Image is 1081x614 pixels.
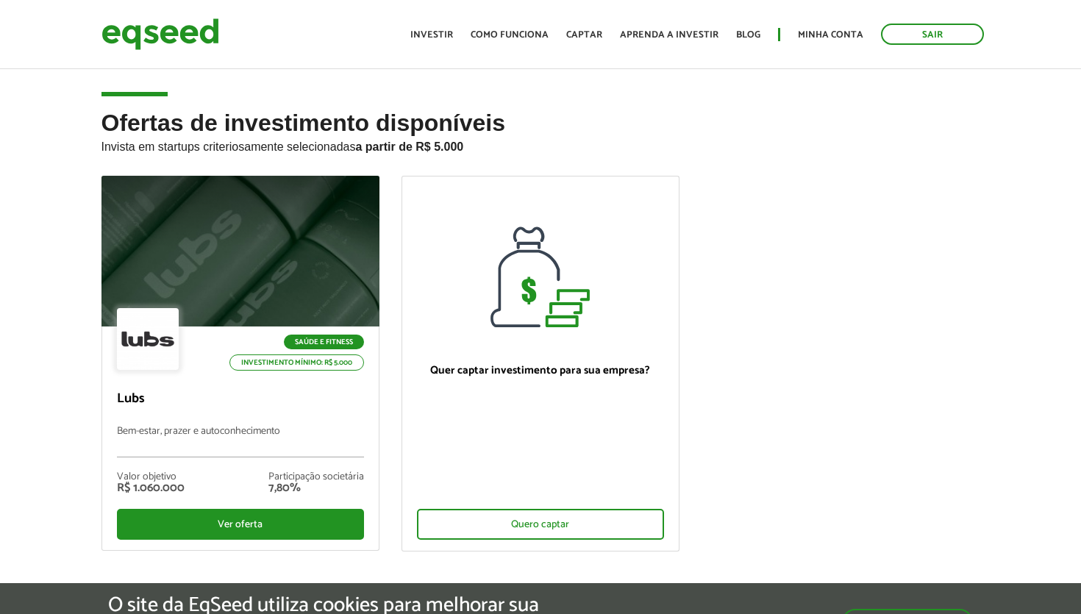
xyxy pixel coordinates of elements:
a: Investir [410,30,453,40]
a: Sair [881,24,984,45]
strong: a partir de R$ 5.000 [355,140,463,153]
p: Bem-estar, prazer e autoconhecimento [117,426,364,457]
a: Quer captar investimento para sua empresa? Quero captar [402,176,679,551]
h2: Ofertas de investimento disponíveis [101,110,980,176]
div: Valor objetivo [117,472,185,482]
a: Aprenda a investir [620,30,718,40]
p: Saúde e Fitness [284,335,364,349]
div: 7,80% [268,482,364,494]
p: Invista em startups criteriosamente selecionadas [101,136,980,154]
p: Investimento mínimo: R$ 5.000 [229,354,364,371]
div: Quero captar [417,509,664,540]
p: Lubs [117,391,364,407]
div: R$ 1.060.000 [117,482,185,494]
a: Blog [736,30,760,40]
div: Ver oferta [117,509,364,540]
div: Participação societária [268,472,364,482]
p: Quer captar investimento para sua empresa? [417,364,664,377]
img: EqSeed [101,15,219,54]
a: Como funciona [471,30,549,40]
a: Captar [566,30,602,40]
a: Minha conta [798,30,863,40]
a: Saúde e Fitness Investimento mínimo: R$ 5.000 Lubs Bem-estar, prazer e autoconhecimento Valor obj... [101,176,379,551]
